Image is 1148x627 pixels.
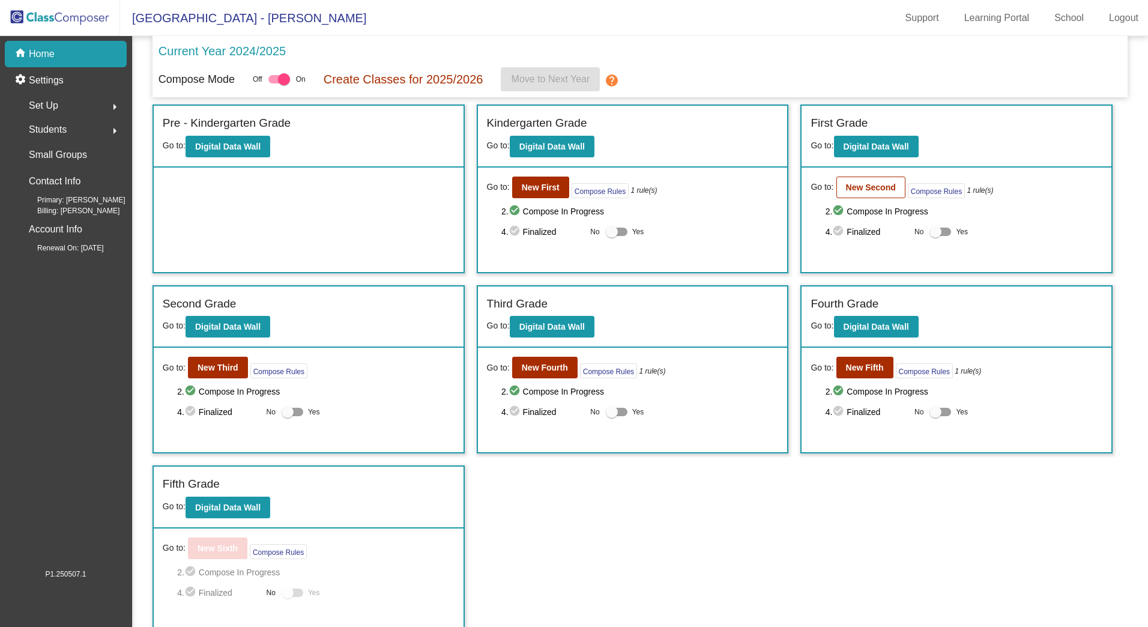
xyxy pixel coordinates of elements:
[267,407,276,417] span: No
[163,501,186,511] span: Go to:
[955,366,981,377] i: 1 rule(s)
[250,544,307,559] button: Compose Rules
[832,204,847,219] mat-icon: check_circle
[832,225,847,239] mat-icon: check_circle
[184,565,199,580] mat-icon: check_circle
[522,363,568,372] b: New Fourth
[195,322,261,332] b: Digital Data Wall
[836,357,893,378] button: New Fifth
[639,366,665,377] i: 1 rule(s)
[186,497,270,518] button: Digital Data Wall
[832,384,847,399] mat-icon: check_circle
[1045,8,1093,28] a: School
[107,100,122,114] mat-icon: arrow_right
[512,74,590,84] span: Move to Next Year
[267,587,276,598] span: No
[18,195,125,205] span: Primary: [PERSON_NAME]
[159,71,235,88] p: Compose Mode
[896,363,953,378] button: Compose Rules
[296,74,306,85] span: On
[324,70,483,88] p: Create Classes for 2025/2026
[186,136,270,157] button: Digital Data Wall
[811,141,833,150] span: Go to:
[826,204,1102,219] span: 2. Compose In Progress
[487,321,510,330] span: Go to:
[519,142,585,151] b: Digital Data Wall
[510,136,594,157] button: Digital Data Wall
[811,181,833,193] span: Go to:
[826,225,908,239] span: 4. Finalized
[18,243,103,253] span: Renewal On: [DATE]
[522,183,560,192] b: New First
[177,405,260,419] span: 4. Finalized
[253,74,262,85] span: Off
[195,142,261,151] b: Digital Data Wall
[956,225,968,239] span: Yes
[195,503,261,512] b: Digital Data Wall
[501,225,584,239] span: 4. Finalized
[198,544,238,553] b: New Sixth
[184,405,199,419] mat-icon: check_circle
[186,316,270,338] button: Digital Data Wall
[163,362,186,374] span: Go to:
[896,8,949,28] a: Support
[29,121,67,138] span: Students
[509,384,523,399] mat-icon: check_circle
[632,225,644,239] span: Yes
[14,73,29,88] mat-icon: settings
[163,476,220,493] label: Fifth Grade
[184,384,199,399] mat-icon: check_circle
[163,542,186,554] span: Go to:
[908,183,965,198] button: Compose Rules
[501,384,778,399] span: 2. Compose In Progress
[188,538,247,559] button: New Sixth
[955,8,1039,28] a: Learning Portal
[29,221,82,238] p: Account Info
[188,357,248,378] button: New Third
[811,362,833,374] span: Go to:
[163,321,186,330] span: Go to:
[811,295,878,313] label: Fourth Grade
[580,363,637,378] button: Compose Rules
[250,363,307,378] button: Compose Rules
[120,8,366,28] span: [GEOGRAPHIC_DATA] - [PERSON_NAME]
[834,136,919,157] button: Digital Data Wall
[590,407,599,417] span: No
[846,363,884,372] b: New Fifth
[501,405,584,419] span: 4. Finalized
[914,407,923,417] span: No
[487,181,510,193] span: Go to:
[501,204,778,219] span: 2. Compose In Progress
[826,405,908,419] span: 4. Finalized
[844,142,909,151] b: Digital Data Wall
[832,405,847,419] mat-icon: check_circle
[487,295,548,313] label: Third Grade
[177,586,260,600] span: 4. Finalized
[826,384,1102,399] span: 2. Compose In Progress
[18,205,119,216] span: Billing: [PERSON_NAME]
[198,363,238,372] b: New Third
[811,115,868,132] label: First Grade
[177,565,454,580] span: 2. Compose In Progress
[632,405,644,419] span: Yes
[308,586,320,600] span: Yes
[811,321,833,330] span: Go to:
[487,141,510,150] span: Go to:
[512,177,569,198] button: New First
[846,183,896,192] b: New Second
[509,405,523,419] mat-icon: check_circle
[510,316,594,338] button: Digital Data Wall
[572,183,629,198] button: Compose Rules
[967,185,993,196] i: 1 rule(s)
[509,225,523,239] mat-icon: check_circle
[487,362,510,374] span: Go to:
[956,405,968,419] span: Yes
[29,173,80,190] p: Contact Info
[509,204,523,219] mat-icon: check_circle
[29,47,55,61] p: Home
[501,67,600,91] button: Move to Next Year
[1099,8,1148,28] a: Logout
[590,226,599,237] span: No
[29,147,87,163] p: Small Groups
[844,322,909,332] b: Digital Data Wall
